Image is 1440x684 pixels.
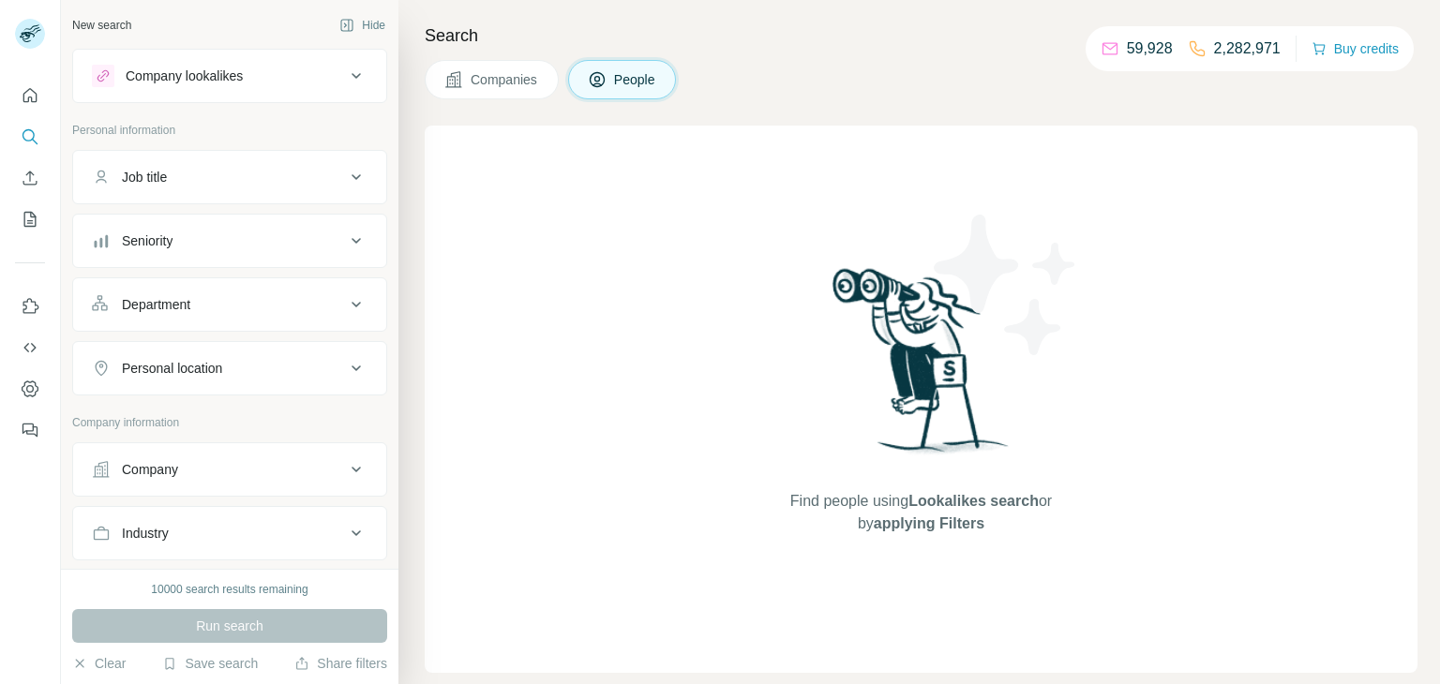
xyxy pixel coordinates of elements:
[294,654,387,673] button: Share filters
[1214,37,1281,60] p: 2,282,971
[15,290,45,323] button: Use Surfe on LinkedIn
[73,155,386,200] button: Job title
[15,79,45,112] button: Quick start
[874,515,984,531] span: applying Filters
[73,511,386,556] button: Industry
[15,372,45,406] button: Dashboard
[15,120,45,154] button: Search
[72,654,126,673] button: Clear
[122,359,222,378] div: Personal location
[72,17,131,34] div: New search
[922,201,1090,369] img: Surfe Illustration - Stars
[72,122,387,139] p: Personal information
[471,70,539,89] span: Companies
[73,447,386,492] button: Company
[771,490,1071,535] span: Find people using or by
[73,218,386,263] button: Seniority
[162,654,258,673] button: Save search
[73,282,386,327] button: Department
[122,295,190,314] div: Department
[614,70,657,89] span: People
[15,161,45,195] button: Enrich CSV
[1127,37,1173,60] p: 59,928
[122,168,167,186] div: Job title
[122,460,178,479] div: Company
[72,414,387,431] p: Company information
[326,11,398,39] button: Hide
[15,413,45,447] button: Feedback
[1312,36,1399,62] button: Buy credits
[824,263,1019,472] img: Surfe Illustration - Woman searching with binoculars
[126,67,243,85] div: Company lookalikes
[15,202,45,236] button: My lists
[425,22,1417,49] h4: Search
[908,493,1039,509] span: Lookalikes search
[73,53,386,98] button: Company lookalikes
[73,346,386,391] button: Personal location
[122,524,169,543] div: Industry
[122,231,172,250] div: Seniority
[15,331,45,364] button: Use Surfe API
[151,581,307,598] div: 10000 search results remaining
